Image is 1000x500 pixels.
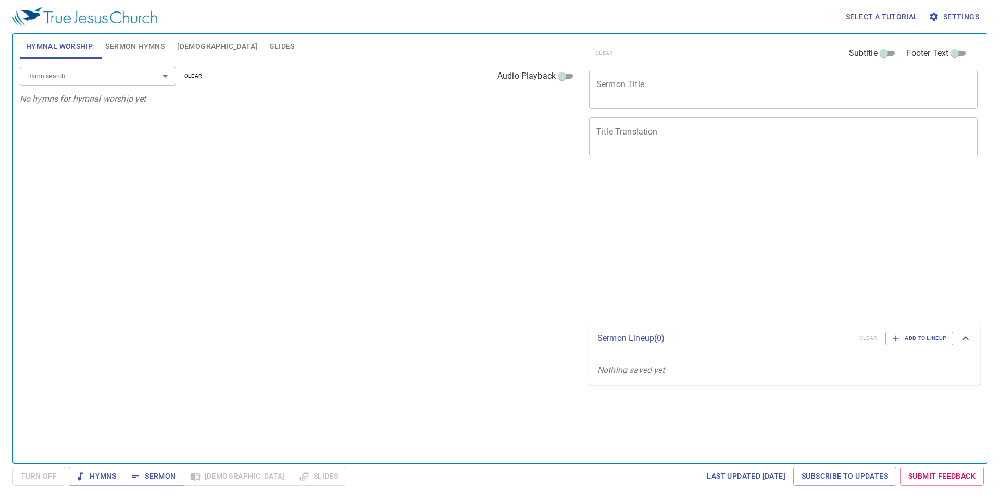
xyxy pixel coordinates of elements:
[585,167,901,318] iframe: from-child
[270,40,294,53] span: Slides
[597,332,851,345] p: Sermon Lineup ( 0 )
[124,467,184,486] button: Sermon
[892,334,946,343] span: Add to Lineup
[158,69,172,83] button: Open
[849,47,878,59] span: Subtitle
[177,40,257,53] span: [DEMOGRAPHIC_DATA]
[105,40,165,53] span: Sermon Hymns
[842,7,922,27] button: Select a tutorial
[20,94,146,104] i: No hymns for hymnal worship yet
[597,365,665,375] i: Nothing saved yet
[178,70,209,82] button: clear
[707,470,785,483] span: Last updated [DATE]
[184,71,203,81] span: clear
[802,470,888,483] span: Subscribe to Updates
[26,40,93,53] span: Hymnal Worship
[132,470,176,483] span: Sermon
[885,332,953,345] button: Add to Lineup
[927,7,983,27] button: Settings
[846,10,918,23] span: Select a tutorial
[907,47,949,59] span: Footer Text
[900,467,984,486] a: Submit Feedback
[931,10,979,23] span: Settings
[908,470,976,483] span: Submit Feedback
[793,467,896,486] a: Subscribe to Updates
[12,7,157,26] img: True Jesus Church
[703,467,790,486] a: Last updated [DATE]
[77,470,116,483] span: Hymns
[497,70,556,82] span: Audio Playback
[69,467,124,486] button: Hymns
[589,321,980,356] div: Sermon Lineup(0)clearAdd to Lineup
